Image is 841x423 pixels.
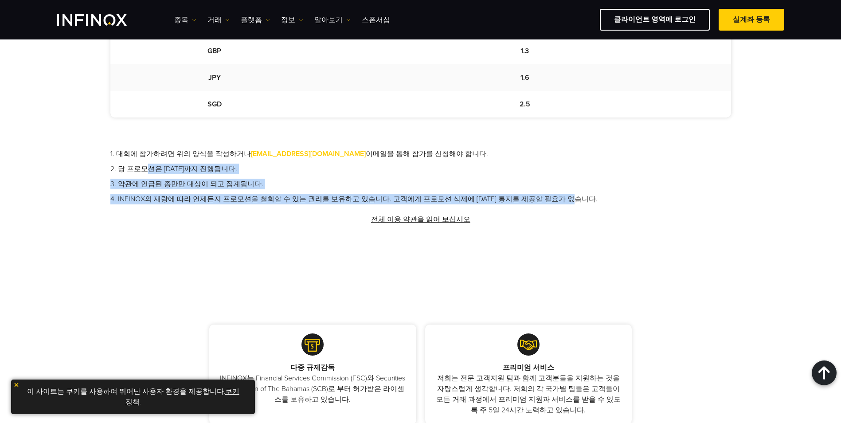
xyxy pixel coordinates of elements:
[218,373,407,405] p: INFINOX는 Financial Services Commission (FSC)와 Securities Commission of The Bahamas (SCB)로 부터 허가받은...
[319,91,731,117] td: 2.5
[110,194,731,204] li: 4. INFINOX의 재량에 따라 언제든지 프로모션을 철회할 수 있는 권리를 보유하고 있습니다. 고객에게 프로모션 삭제에 [DATE] 통지를 제공할 필요가 없습니다.
[370,209,471,231] a: 전체 이용 약관을 읽어 보십시오
[110,64,319,91] td: JPY
[251,149,366,158] a: [EMAIL_ADDRESS][DOMAIN_NAME]
[57,14,148,26] a: INFINOX Logo
[434,373,623,415] p: 저희는 전문 고객지원 팀과 함께 고객분들을 지원하는 것을 자랑스럽게 생각합니다. 저희의 각 국가별 팀들은 고객들이 모든 거래 과정에서 프리미엄 지원과 서비스를 받을 수 있도록...
[281,15,303,25] a: 정보
[719,9,784,31] a: 실계좌 등록
[110,91,319,117] td: SGD
[362,15,390,25] a: 스폰서십
[110,164,731,174] li: 2. 당 프로모션은 [DATE]까지 진행됩니다.
[16,384,250,410] p: 이 사이트는 쿠키를 사용하여 뛰어난 사용자 환경을 제공합니다. .
[174,15,196,25] a: 종목
[13,382,20,388] img: yellow close icon
[319,38,731,64] td: 1.3
[207,15,230,25] a: 거래
[319,64,731,91] td: 1.6
[110,149,731,159] li: 1. 대회에 참가하려면 위의 양식을 작성하거나 이메일을 통해 참가를 신청해야 합니다.
[110,179,731,189] li: 3. 약관에 언급된 종만만 대상이 되고 집계됩니다.
[241,15,270,25] a: 플랫폼
[314,15,351,25] a: 알아보기
[503,363,554,372] strong: 프리미엄 서비스
[290,363,335,372] strong: 다중 규제감독
[600,9,710,31] a: 클라이언트 영역에 로그인
[110,38,319,64] td: GBP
